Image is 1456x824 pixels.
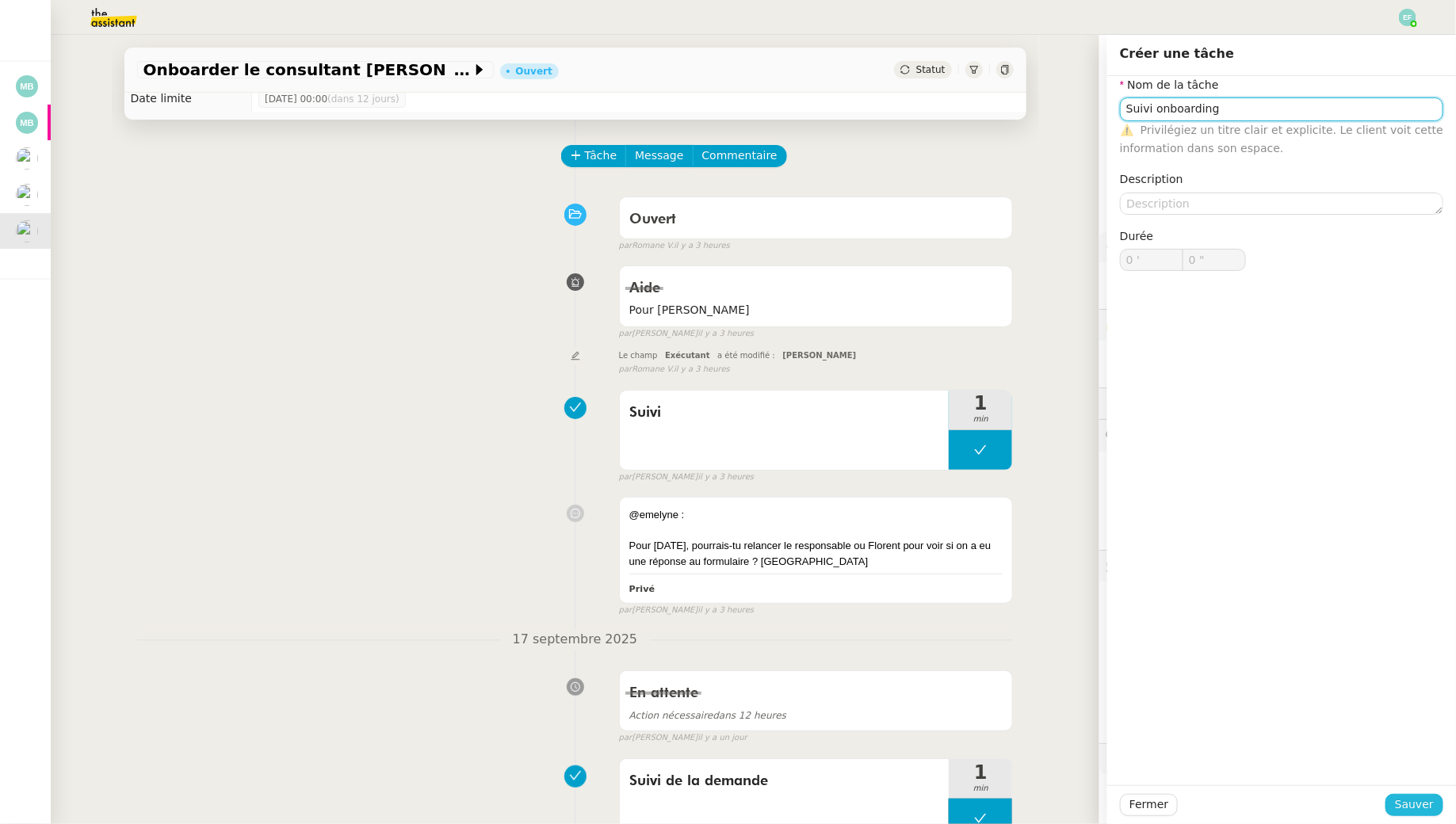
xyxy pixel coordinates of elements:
input: Nom [1120,97,1443,120]
button: Commentaire [693,145,787,167]
span: Le champ [619,351,658,360]
label: Nom de la tâche [1120,78,1219,91]
span: Action nécessaire [629,710,713,721]
small: Romane V. [619,239,730,253]
div: 🕵️Autres demandes en cours 15 [1099,551,1456,582]
span: Sauver [1395,795,1434,814]
span: ⏲️ [1106,397,1221,410]
span: Exécutant [665,351,710,360]
span: il y a 3 heures [697,604,754,617]
input: 0 sec [1183,250,1245,270]
img: users%2FyQfMwtYgTqhRP2YHWHmG2s2LYaD3%2Favatar%2Fprofile-pic.png [16,147,38,170]
label: Description [1120,173,1183,185]
span: Statut [916,64,946,75]
span: il y a 3 heures [697,327,754,341]
span: il y a 3 heures [697,471,754,484]
span: ⚠️ [1120,124,1133,136]
span: Suivi [629,401,940,425]
span: il y a 3 heures [674,239,730,253]
div: Ouvert [516,67,552,76]
span: par [619,471,632,484]
div: Pour [DATE], pourrais-tu relancer le responsable ou Florent pour voir si on a eu une réponse au f... [629,538,1003,569]
span: a été modifié : [717,351,775,360]
span: Fermer [1129,795,1168,814]
span: 17 septembre 2025 [500,629,651,650]
div: 🧴Autres [1099,744,1456,775]
span: En attente [629,686,698,700]
td: Date limite [124,86,252,112]
span: 🕵️ [1106,559,1309,572]
img: users%2FSg6jQljroSUGpSfKFUOPmUmNaZ23%2Favatar%2FUntitled.png [16,184,38,206]
span: min [949,782,1012,795]
div: @emelyne : [629,507,1003,523]
span: par [619,363,632,376]
span: Durée [1120,230,1153,242]
span: il y a un jour [697,731,747,745]
div: ⏲️Tâches 14:11 [1099,388,1456,419]
span: par [619,239,632,253]
span: 🔐 [1106,316,1209,334]
span: 1 [949,394,1012,413]
span: Pour [PERSON_NAME] [629,301,1003,319]
div: 🔐Données client [1099,310,1456,341]
span: 💬 [1106,429,1236,441]
button: Fermer [1120,794,1178,816]
span: Privilégiez un titre clair et explicite. Le client voit cette information dans son espace. [1120,124,1443,154]
span: Tâche [585,147,617,165]
small: [PERSON_NAME] [619,731,747,745]
span: [DATE] 00:00 [265,91,399,107]
span: Onboarder le consultant [PERSON_NAME] [143,62,472,78]
img: svg [16,112,38,134]
span: Ouvert [629,212,676,227]
span: Suivi de la demande [629,769,940,793]
span: [PERSON_NAME] [782,351,856,360]
span: Message [635,147,683,165]
span: (dans 12 jours) [327,93,399,105]
b: Privé [629,584,655,594]
input: 0 min [1121,250,1183,270]
button: Tâche [561,145,627,167]
span: ⚙️ [1106,238,1188,256]
img: svg [1399,9,1416,26]
span: min [949,413,1012,426]
div: ⚙️Procédures [1099,231,1456,262]
span: par [619,604,632,617]
span: 🧴 [1106,753,1155,765]
small: [PERSON_NAME] [619,604,754,617]
img: svg [16,75,38,97]
span: Commentaire [702,147,778,165]
small: [PERSON_NAME] [619,327,754,341]
small: Romane V. [619,363,730,376]
span: il y a 3 heures [674,363,730,376]
span: par [619,327,632,341]
small: [PERSON_NAME] [619,471,754,484]
span: Créer une tâche [1120,46,1234,61]
span: 1 [949,763,1012,782]
button: Sauver [1385,794,1443,816]
span: par [619,731,632,745]
div: 💬Commentaires 1 [1099,420,1456,451]
span: dans 12 heures [629,710,786,721]
img: users%2FSg6jQljroSUGpSfKFUOPmUmNaZ23%2Favatar%2FUntitled.png [16,220,38,242]
span: Aide [629,281,660,296]
button: Message [625,145,693,167]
